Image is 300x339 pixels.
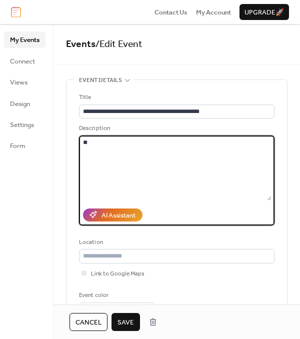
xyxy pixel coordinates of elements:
[117,317,134,327] span: Save
[83,208,142,221] button: AI Assistant
[91,269,144,279] span: Link to Google Maps
[4,53,45,69] a: Connect
[10,120,34,130] span: Settings
[4,74,45,90] a: Views
[4,95,45,111] a: Design
[79,290,152,300] div: Event color
[10,35,39,45] span: My Events
[69,313,107,331] button: Cancel
[79,237,272,247] div: Location
[154,7,187,17] a: Contact Us
[75,317,101,327] span: Cancel
[244,7,284,17] span: Upgrade 🚀
[4,116,45,132] a: Settings
[95,35,142,53] span: / Edit Event
[196,7,231,17] a: My Account
[4,31,45,47] a: My Events
[111,313,140,331] button: Save
[11,6,21,17] img: logo
[66,35,95,53] a: Events
[10,77,27,87] span: Views
[79,75,122,85] span: Event details
[4,137,45,153] a: Form
[10,56,35,66] span: Connect
[10,141,25,151] span: Form
[101,210,135,220] div: AI Assistant
[10,99,30,109] span: Design
[79,123,272,133] div: Description
[79,92,272,102] div: Title
[239,4,289,20] button: Upgrade🚀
